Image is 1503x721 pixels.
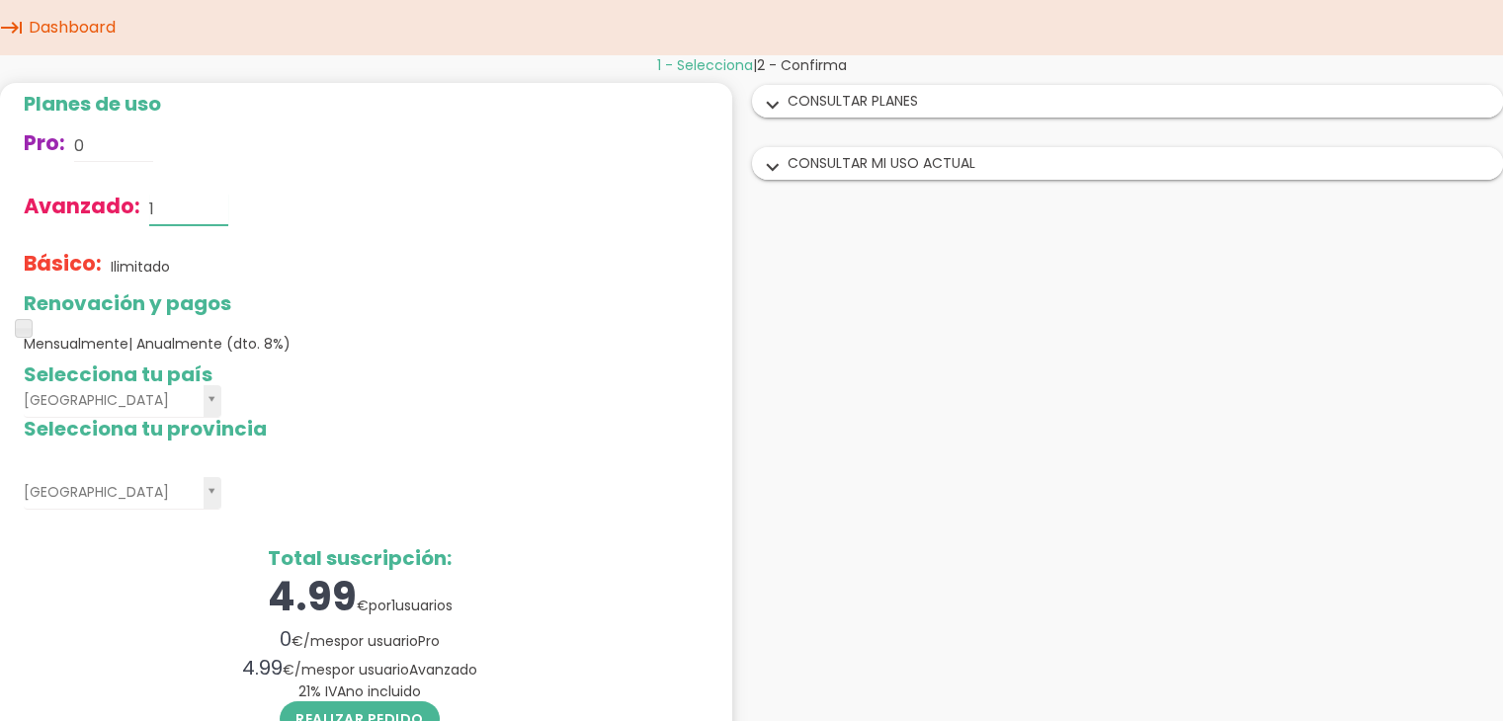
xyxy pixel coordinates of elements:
[757,93,789,119] i: expand_more
[24,128,65,157] span: Pro:
[409,660,477,680] span: Avanzado
[24,418,696,440] h2: Selecciona tu provincia
[111,257,170,277] p: Ilimitado
[24,292,696,314] h2: Renovación y pagos
[757,155,789,181] i: expand_more
[24,93,696,115] h2: Planes de uso
[24,385,221,418] a: [GEOGRAPHIC_DATA]
[310,631,341,651] span: mes
[24,385,196,416] span: [GEOGRAPHIC_DATA]
[24,654,696,682] div: / por usuario
[24,547,696,569] h2: Total suscripción:
[298,681,310,701] span: 21
[128,334,291,354] span: | Anualmente (dto. 8%)
[346,681,421,701] span: no incluido
[280,625,292,653] span: 0
[24,249,102,278] span: Básico:
[657,55,753,75] span: 1 - Selecciona
[757,55,847,75] span: 2 - Confirma
[268,569,357,624] span: 4.99
[242,654,283,681] span: 4.99
[24,569,696,625] div: por usuarios
[283,660,294,680] span: €
[24,334,291,354] span: Mensualmente
[418,631,440,651] span: Pro
[753,148,1503,179] div: CONSULTAR MI USO ACTUAL
[24,192,140,220] span: Avanzado:
[391,596,395,615] span: 1
[24,477,221,510] a: [GEOGRAPHIC_DATA]
[24,363,696,385] h2: Selecciona tu país
[301,660,332,680] span: mes
[24,477,196,508] span: [GEOGRAPHIC_DATA]
[298,681,421,701] span: % IVA
[753,86,1503,117] div: CONSULTAR PLANES
[357,596,369,615] span: €
[24,625,696,654] div: / por usuario
[292,631,303,651] span: €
